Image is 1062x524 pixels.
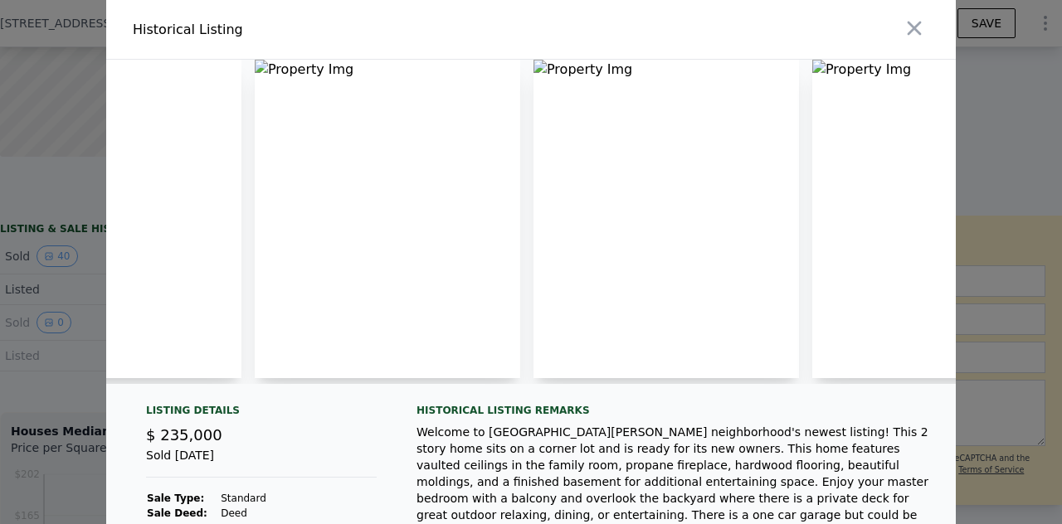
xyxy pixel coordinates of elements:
[147,492,204,504] strong: Sale Type:
[255,60,520,378] img: Property Img
[417,404,929,417] div: Historical Listing remarks
[220,506,377,521] td: Deed
[146,426,222,444] span: $ 235,000
[133,20,524,40] div: Historical Listing
[147,507,207,519] strong: Sale Deed:
[146,447,377,478] div: Sold [DATE]
[533,60,799,378] img: Property Img
[220,491,377,506] td: Standard
[146,404,377,424] div: Listing Details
